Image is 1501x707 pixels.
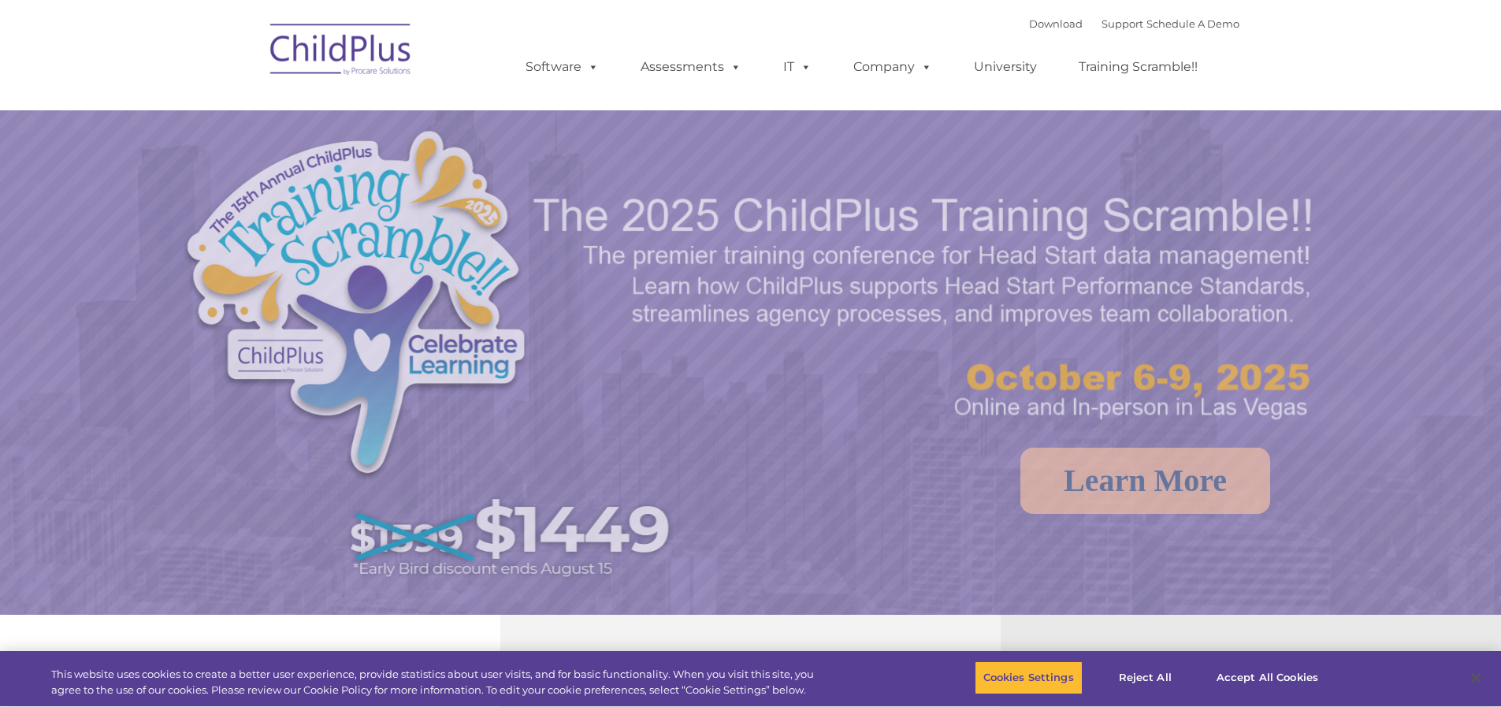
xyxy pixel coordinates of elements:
div: This website uses cookies to create a better user experience, provide statistics about user visit... [51,667,826,698]
a: Download [1029,17,1083,30]
a: University [958,51,1053,83]
img: ChildPlus by Procare Solutions [262,13,420,91]
a: Learn More [1020,448,1270,514]
button: Accept All Cookies [1208,661,1327,694]
a: Company [838,51,948,83]
a: Support [1102,17,1143,30]
a: Schedule A Demo [1146,17,1239,30]
button: Reject All [1096,661,1194,694]
a: Software [510,51,615,83]
button: Close [1458,660,1493,695]
font: | [1029,17,1239,30]
a: Assessments [625,51,757,83]
a: IT [767,51,827,83]
a: Training Scramble!! [1063,51,1213,83]
button: Cookies Settings [975,661,1083,694]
